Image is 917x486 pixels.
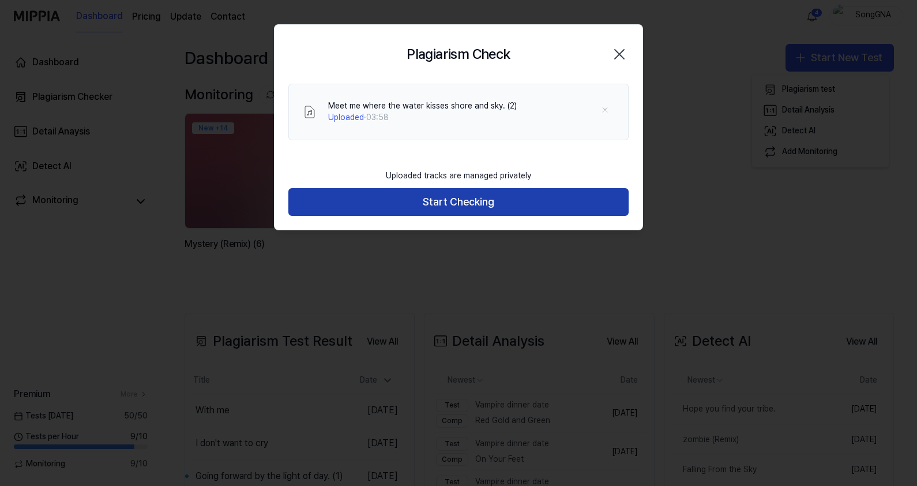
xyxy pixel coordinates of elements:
div: Meet me where the water kisses shore and sky. (2) [328,100,517,112]
span: Uploaded [328,113,364,122]
img: File Select [303,105,317,119]
div: Uploaded tracks are managed privately [379,163,538,189]
div: · 03:58 [328,112,517,124]
button: Start Checking [288,188,629,216]
h2: Plagiarism Check [407,43,510,65]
